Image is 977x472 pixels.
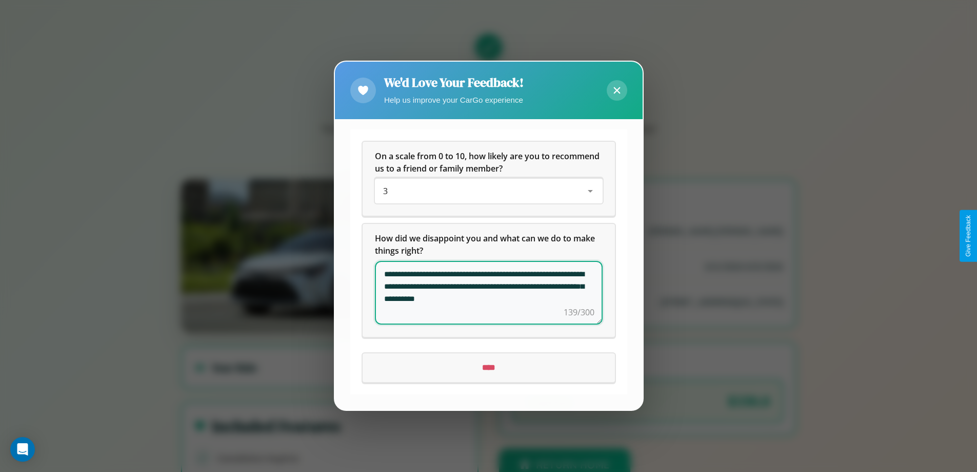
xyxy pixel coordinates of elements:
[363,142,615,216] div: On a scale from 0 to 10, how likely are you to recommend us to a friend or family member?
[10,437,35,462] div: Open Intercom Messenger
[383,186,388,197] span: 3
[564,307,594,319] div: 139/300
[375,233,597,257] span: How did we disappoint you and what can we do to make things right?
[384,74,524,91] h2: We'd Love Your Feedback!
[375,151,602,175] span: On a scale from 0 to 10, how likely are you to recommend us to a friend or family member?
[384,93,524,107] p: Help us improve your CarGo experience
[375,179,603,204] div: On a scale from 0 to 10, how likely are you to recommend us to a friend or family member?
[965,215,972,257] div: Give Feedback
[375,150,603,175] h5: On a scale from 0 to 10, how likely are you to recommend us to a friend or family member?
